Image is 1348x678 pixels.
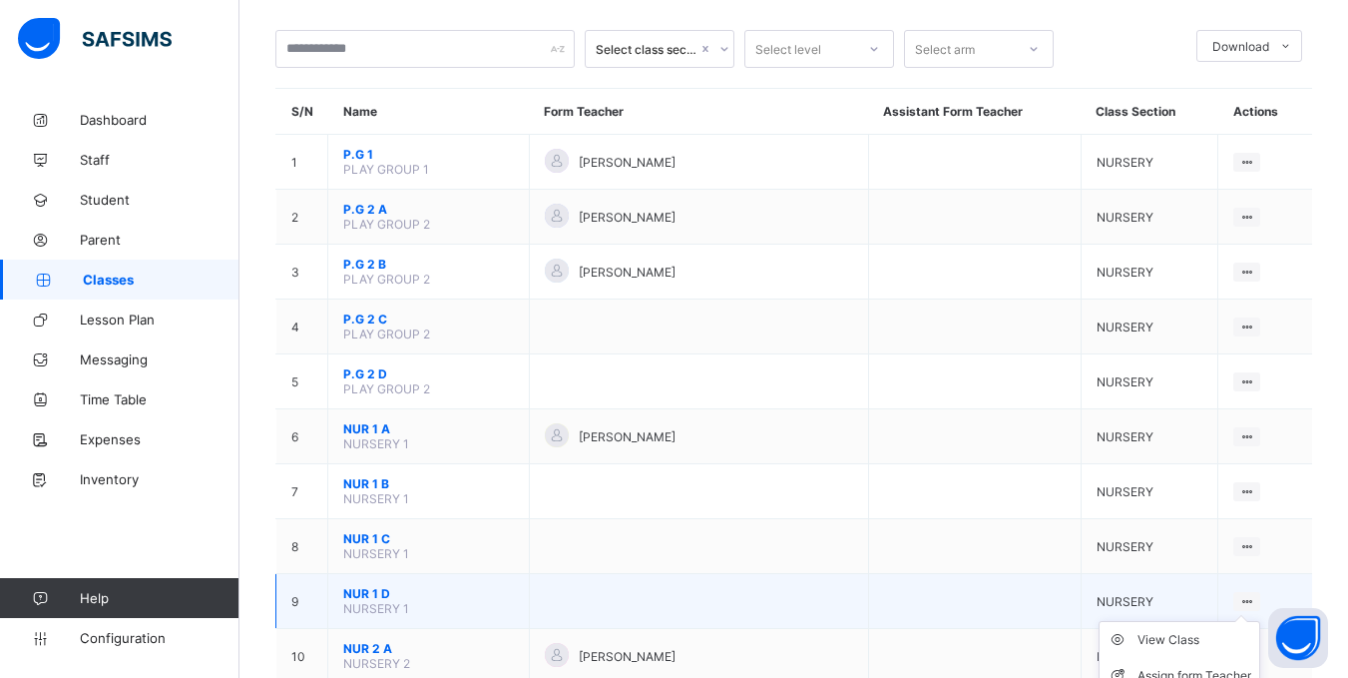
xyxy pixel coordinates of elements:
[343,586,514,601] span: NUR 1 D
[80,312,239,328] span: Lesson Plan
[276,245,328,300] td: 3
[276,300,328,354] td: 4
[1097,539,1153,554] span: NURSERY
[343,202,514,217] span: P.G 2 A
[343,491,409,506] span: NURSERY 1
[80,590,238,606] span: Help
[343,327,430,341] span: PLAY GROUP 2
[80,471,239,487] span: Inventory
[343,656,410,671] span: NURSERY 2
[343,381,430,396] span: PLAY GROUP 2
[343,641,514,656] span: NUR 2 A
[343,162,429,177] span: PLAY GROUP 1
[1097,649,1153,664] span: NURSERY
[343,272,430,287] span: PLAY GROUP 2
[83,272,239,288] span: Classes
[596,42,697,57] div: Select class section
[80,391,239,407] span: Time Table
[579,155,675,170] span: [PERSON_NAME]
[343,476,514,491] span: NUR 1 B
[343,366,514,381] span: P.G 2 D
[18,18,172,60] img: safsims
[579,265,675,280] span: [PERSON_NAME]
[1097,484,1153,499] span: NURSERY
[1097,155,1153,170] span: NURSERY
[343,421,514,436] span: NUR 1 A
[755,30,821,68] div: Select level
[276,409,328,464] td: 6
[529,89,868,135] th: Form Teacher
[579,210,675,225] span: [PERSON_NAME]
[80,112,239,128] span: Dashboard
[1097,374,1153,389] span: NURSERY
[80,630,238,646] span: Configuration
[276,464,328,519] td: 7
[80,431,239,447] span: Expenses
[1137,630,1251,650] div: View Class
[80,152,239,168] span: Staff
[328,89,530,135] th: Name
[1218,89,1312,135] th: Actions
[343,546,409,561] span: NURSERY 1
[1097,594,1153,609] span: NURSERY
[1212,39,1269,54] span: Download
[343,531,514,546] span: NUR 1 C
[1097,265,1153,280] span: NURSERY
[276,519,328,574] td: 8
[276,89,328,135] th: S/N
[579,649,675,664] span: [PERSON_NAME]
[343,147,514,162] span: P.G 1
[276,574,328,629] td: 9
[343,312,514,327] span: P.G 2 C
[1097,320,1153,335] span: NURSERY
[276,190,328,245] td: 2
[579,429,675,444] span: [PERSON_NAME]
[343,257,514,272] span: P.G 2 B
[868,89,1081,135] th: Assistant Form Teacher
[80,232,239,248] span: Parent
[1097,210,1153,225] span: NURSERY
[80,192,239,208] span: Student
[915,30,975,68] div: Select arm
[1081,89,1218,135] th: Class Section
[1268,608,1328,668] button: Open asap
[343,601,409,616] span: NURSERY 1
[276,354,328,409] td: 5
[80,351,239,367] span: Messaging
[343,217,430,232] span: PLAY GROUP 2
[1097,429,1153,444] span: NURSERY
[276,135,328,190] td: 1
[343,436,409,451] span: NURSERY 1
